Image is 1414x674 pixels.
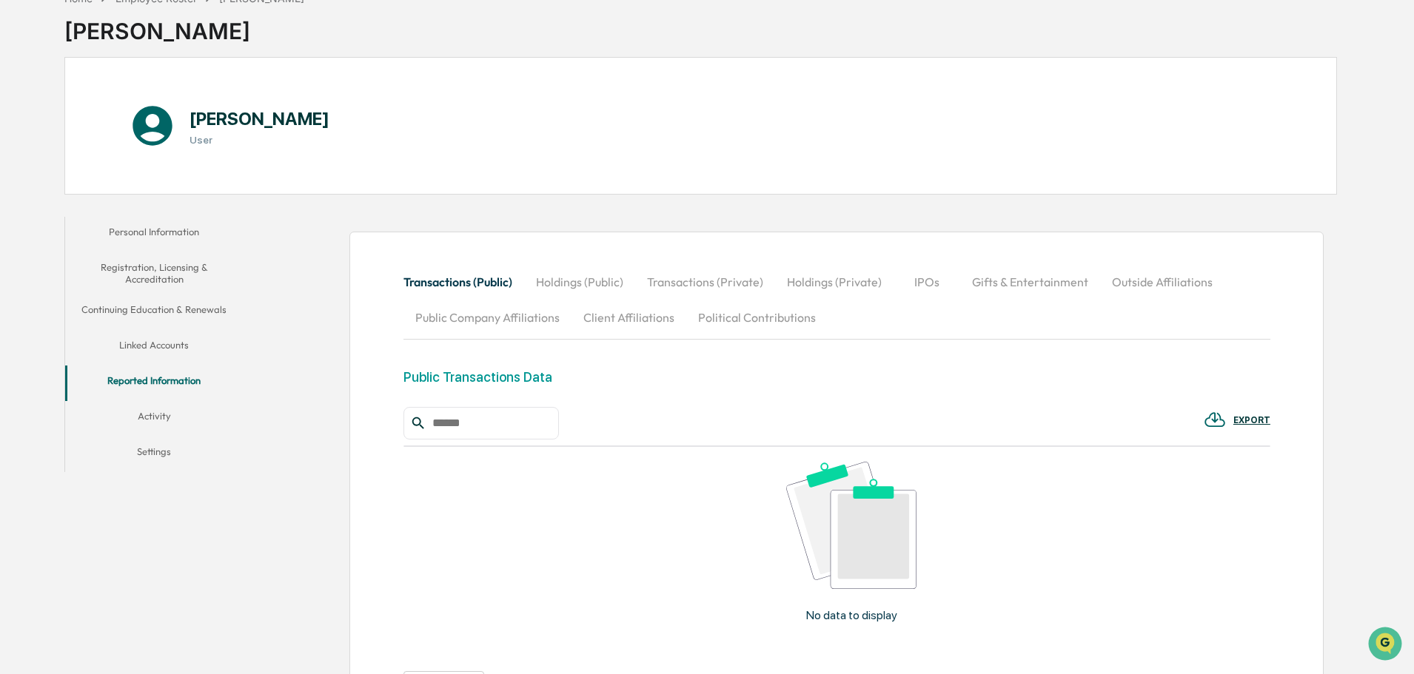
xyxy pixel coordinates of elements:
button: Client Affiliations [572,300,686,335]
button: Transactions (Private) [635,264,775,300]
button: Public Company Affiliations [403,300,572,335]
button: Holdings (Public) [524,264,635,300]
div: 🖐️ [15,188,27,200]
button: Linked Accounts [65,330,243,365]
button: Continuing Education & Renewals [65,294,243,330]
span: Pylon [147,251,179,262]
h3: User [190,134,329,146]
div: 🗄️ [107,188,119,200]
button: Gifts & Entertainment [960,264,1100,300]
a: 🔎Data Lookup [9,209,99,235]
div: Start new chat [50,113,243,128]
button: Start new chat [252,118,269,135]
button: Settings [65,437,243,472]
a: Powered byPylon [104,250,179,262]
img: No data [786,462,917,588]
span: Data Lookup [30,215,93,229]
button: Activity [65,401,243,437]
p: No data to display [806,608,897,622]
a: 🗄️Attestations [101,181,190,207]
button: Reported Information [65,365,243,401]
button: Registration, Licensing & Accreditation [65,252,243,294]
div: EXPORT [1233,415,1270,425]
button: Holdings (Private) [775,264,894,300]
img: EXPORT [1204,408,1226,431]
h1: [PERSON_NAME] [190,108,329,129]
div: Public Transactions Data [403,369,552,385]
button: Transactions (Public) [403,264,524,300]
button: Personal Information [65,217,243,252]
button: Political Contributions [686,300,828,335]
div: We're offline, we'll be back soon [50,128,193,140]
div: secondary tabs example [403,264,1270,335]
div: 🔎 [15,216,27,228]
a: 🖐️Preclearance [9,181,101,207]
p: How can we help? [15,31,269,55]
img: 1746055101610-c473b297-6a78-478c-a979-82029cc54cd1 [15,113,41,140]
span: Attestations [122,186,184,201]
button: Outside Affiliations [1100,264,1224,300]
span: Preclearance [30,186,96,201]
div: secondary tabs example [65,217,243,472]
iframe: Open customer support [1367,625,1407,665]
button: IPOs [894,264,960,300]
div: [PERSON_NAME] [64,6,304,44]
